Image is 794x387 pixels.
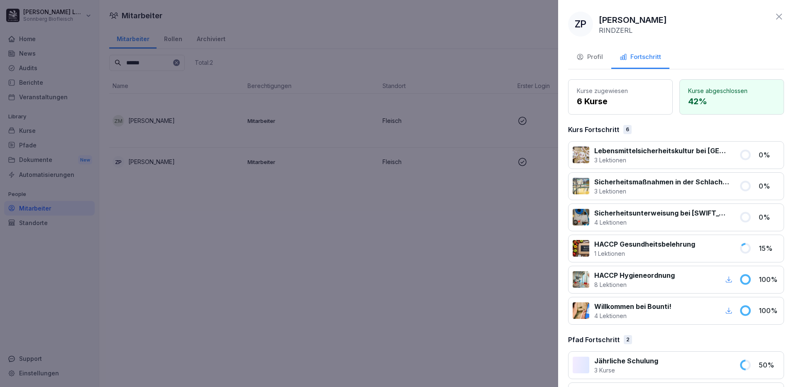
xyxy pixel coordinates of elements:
p: Willkommen bei Bounti! [594,301,671,311]
p: 0 % [759,212,779,222]
p: Pfad Fortschritt [568,335,620,345]
p: 100 % [759,306,779,316]
p: [PERSON_NAME] [599,14,667,26]
p: 100 % [759,274,779,284]
p: 3 Kurse [594,366,658,375]
p: Sicherheitsunterweisung bei [SWIFT_CODE] [594,208,729,218]
p: Kurse zugewiesen [577,86,664,95]
p: 8 Lektionen [594,280,675,289]
div: 6 [623,125,632,134]
div: ZP [568,12,593,37]
p: 0 % [759,181,779,191]
p: Lebensmittelsicherheitskultur bei [GEOGRAPHIC_DATA] [594,146,729,156]
p: 6 Kurse [577,95,664,108]
p: 42 % [688,95,775,108]
p: 4 Lektionen [594,311,671,320]
p: 3 Lektionen [594,187,729,196]
p: 1 Lektionen [594,249,695,258]
p: 15 % [759,243,779,253]
p: RINDZERL [599,26,632,34]
div: 2 [624,335,632,344]
p: 4 Lektionen [594,218,729,227]
p: 0 % [759,150,779,160]
p: Kurse abgeschlossen [688,86,775,95]
button: Profil [568,47,611,69]
button: Fortschritt [611,47,669,69]
p: HACCP Gesundheitsbelehrung [594,239,695,249]
p: HACCP Hygieneordnung [594,270,675,280]
p: 3 Lektionen [594,156,729,164]
p: Jährliche Schulung [594,356,658,366]
p: Kurs Fortschritt [568,125,619,135]
div: Fortschritt [620,52,661,62]
div: Profil [576,52,603,62]
p: 50 % [759,360,779,370]
p: Sicherheitsmaßnahmen in der Schlachtung und Zerlegung [594,177,729,187]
